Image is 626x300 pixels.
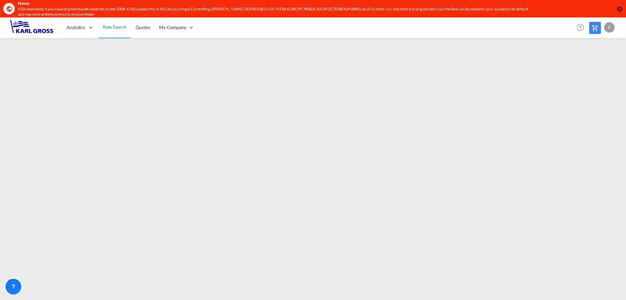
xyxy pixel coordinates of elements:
div: F [604,22,615,33]
a: Rate Search [98,17,131,38]
span: Help [575,22,586,33]
span: Analytics [67,24,85,31]
div: Help [575,22,589,34]
a: Quotes [131,17,155,38]
span: Rate Search [103,24,127,30]
button: icon-close-circle [616,6,623,12]
div: Analytics [62,17,98,38]
span: Quotes [136,24,150,30]
div: My Company [155,17,199,38]
div: USA shipments: if you have shipments with expected duties 100K +USD please inform KGI Accounting ... [18,7,530,18]
md-icon: icon-earth [6,6,12,12]
span: My Company [159,24,186,31]
img: 3269c73066d711f095e541db4db89301.png [10,20,54,35]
